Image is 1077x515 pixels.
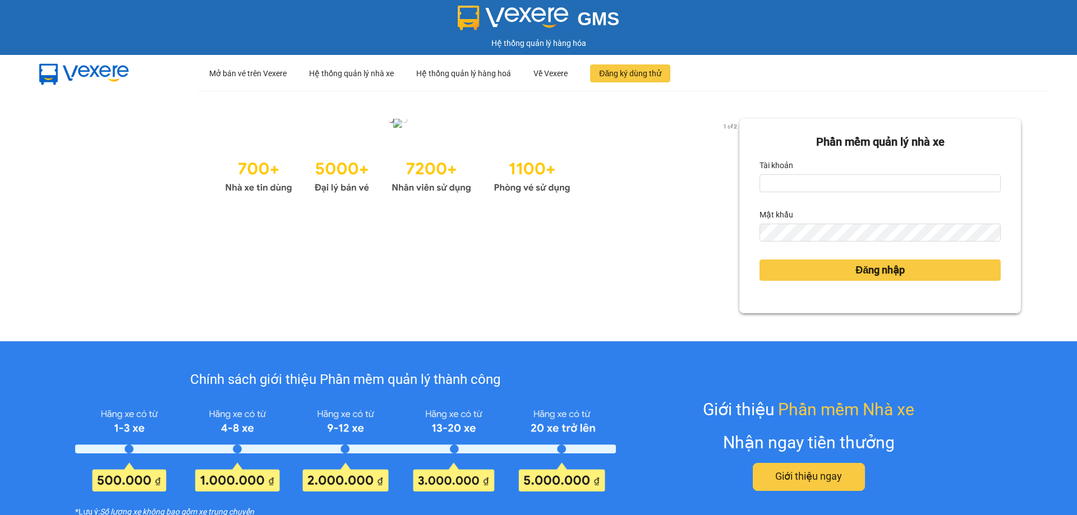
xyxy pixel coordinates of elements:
[590,64,670,82] button: Đăng ký dùng thử
[225,154,570,196] img: Statistics.png
[458,6,569,30] img: logo 2
[458,17,620,26] a: GMS
[309,55,394,91] div: Hệ thống quản lý nhà xe
[760,133,1001,151] div: Phần mềm quản lý nhà xe
[760,206,793,224] label: Mật khẩu
[703,396,914,423] div: Giới thiệu
[775,468,842,484] span: Giới thiệu ngay
[75,405,615,491] img: policy-intruduce-detail.png
[416,55,511,91] div: Hệ thống quản lý hàng hoá
[760,174,1001,192] input: Tài khoản
[75,369,615,391] div: Chính sách giới thiệu Phần mềm quản lý thành công
[760,156,793,174] label: Tài khoản
[760,259,1001,281] button: Đăng nhập
[3,37,1074,49] div: Hệ thống quản lý hàng hóa
[720,119,739,133] p: 1 of 2
[56,119,72,131] button: previous slide / item
[402,118,407,122] li: slide item 2
[753,463,865,491] button: Giới thiệu ngay
[533,55,568,91] div: Về Vexere
[209,55,287,91] div: Mở bán vé trên Vexere
[760,224,1001,242] input: Mật khẩu
[778,396,914,423] span: Phần mềm Nhà xe
[724,119,739,131] button: next slide / item
[855,262,905,278] span: Đăng nhập
[599,67,661,80] span: Đăng ký dùng thử
[577,8,619,29] span: GMS
[389,118,393,122] li: slide item 1
[28,55,140,92] img: mbUUG5Q.png
[723,429,895,456] div: Nhận ngay tiền thưởng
